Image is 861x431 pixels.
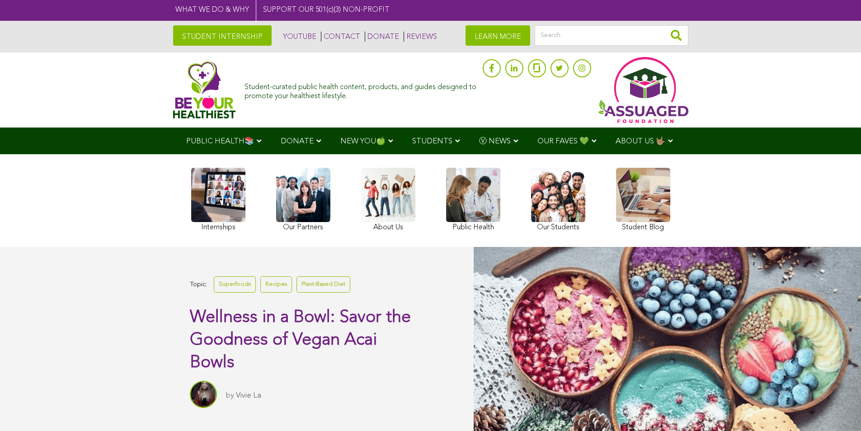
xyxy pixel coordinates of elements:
[173,25,272,46] a: STUDENT INTERNSHIP
[533,63,540,72] img: glassdoor
[214,276,256,292] a: Superfoods
[245,79,478,100] div: Student-curated public health content, products, and guides designed to promote your healthiest l...
[236,392,261,399] a: Vivie La
[260,276,292,292] a: Recipes
[281,32,316,42] a: YOUTUBE
[466,25,530,46] a: LEARN MORE
[479,137,511,145] span: Ⓥ NEWS
[404,32,437,42] a: REVIEWS
[365,32,399,42] a: DONATE
[598,57,688,123] img: Assuaged App
[616,137,665,145] span: ABOUT US 🤟🏽
[190,381,217,408] img: Vivie La
[173,128,688,154] div: Navigation Menu
[186,137,254,145] span: PUBLIC HEALTH📚
[281,137,314,145] span: DONATE
[537,137,589,145] span: OUR FAVES 💚
[412,137,452,145] span: STUDENTS
[296,276,350,292] a: Plant-Based Diet
[190,309,411,371] span: Wellness in a Bowl: Savor the Goodness of Vegan Acai Bowls
[226,392,234,399] span: by
[816,388,861,431] iframe: Chat Widget
[173,61,236,118] img: Assuaged
[321,32,360,42] a: CONTACT
[340,137,386,145] span: NEW YOU🍏
[190,279,207,291] span: Topic:
[535,25,688,46] input: Search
